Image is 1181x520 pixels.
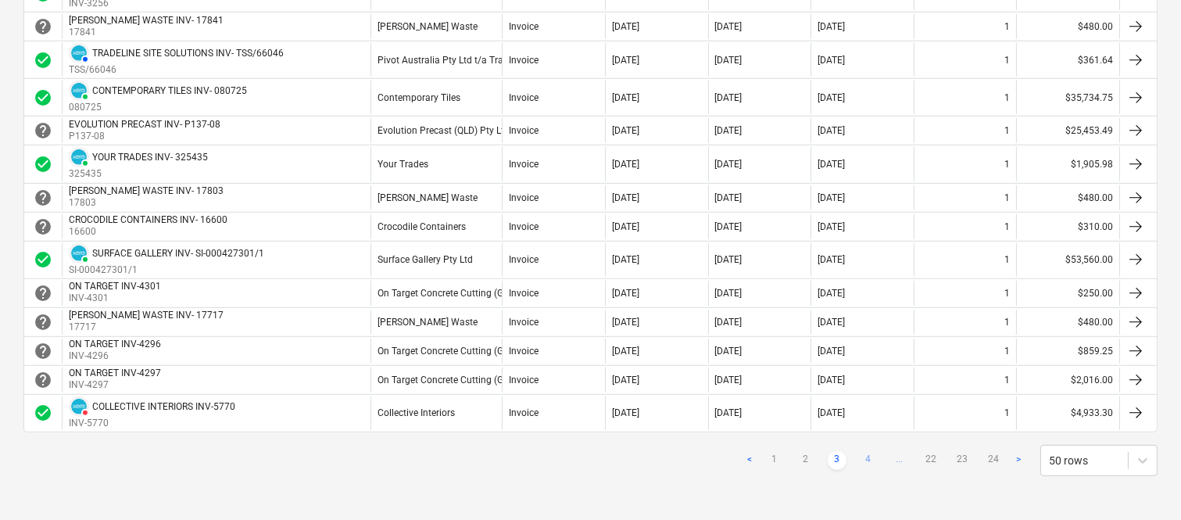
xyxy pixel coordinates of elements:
[509,92,539,103] div: Invoice
[69,185,224,196] div: [PERSON_NAME] WASTE INV- 17803
[34,313,52,332] div: Invoice is waiting for an approval
[890,451,909,470] a: ...
[34,188,52,207] div: Invoice is waiting for an approval
[612,375,639,386] div: [DATE]
[69,310,224,321] div: [PERSON_NAME] WASTE INV- 17717
[612,21,639,32] div: [DATE]
[1004,254,1010,265] div: 1
[378,92,460,103] div: Contemporary Tiles
[69,26,227,39] p: 17841
[34,284,52,303] span: help
[34,88,52,107] div: Invoice was approved
[1016,214,1119,239] div: $310.00
[69,264,264,277] p: SI-000427301/1
[818,254,845,265] div: [DATE]
[34,371,52,389] div: Invoice is waiting for an approval
[509,346,539,357] div: Invoice
[69,214,227,225] div: CROCODILE CONTAINERS INV- 16600
[34,17,52,36] span: help
[509,375,539,386] div: Invoice
[612,221,639,232] div: [DATE]
[1004,407,1010,418] div: 1
[34,371,52,389] span: help
[378,125,510,136] div: Evolution Precast (QLD) Pty Ltd
[509,407,539,418] div: Invoice
[1004,346,1010,357] div: 1
[1103,445,1181,520] div: Chat Widget
[34,121,52,140] div: Invoice is waiting for an approval
[509,317,539,328] div: Invoice
[612,317,639,328] div: [DATE]
[378,317,478,328] div: [PERSON_NAME] Waste
[378,21,478,32] div: [PERSON_NAME] Waste
[1016,185,1119,210] div: $480.00
[715,159,743,170] div: [DATE]
[69,225,231,238] p: 16600
[612,125,639,136] div: [DATE]
[509,288,539,299] div: Invoice
[34,284,52,303] div: Invoice is waiting for an approval
[1016,339,1119,364] div: $859.25
[34,155,52,174] span: check_circle
[34,217,52,236] span: help
[818,346,845,357] div: [DATE]
[1004,221,1010,232] div: 1
[715,254,743,265] div: [DATE]
[818,317,845,328] div: [DATE]
[612,92,639,103] div: [DATE]
[715,21,743,32] div: [DATE]
[34,250,52,269] div: Invoice was approved
[715,346,743,357] div: [DATE]
[71,83,87,99] img: xero.svg
[378,288,517,299] div: On Target Concrete Cutting (GST)
[71,149,87,165] img: xero.svg
[818,407,845,418] div: [DATE]
[1009,451,1028,470] a: Next page
[818,221,845,232] div: [DATE]
[715,125,743,136] div: [DATE]
[612,55,639,66] div: [DATE]
[34,188,52,207] span: help
[69,147,89,167] div: Invoice has been synced with Xero and its status is currently PAID
[34,250,52,269] span: check_circle
[1004,288,1010,299] div: 1
[378,346,517,357] div: On Target Concrete Cutting (GST)
[1016,281,1119,306] div: $250.00
[1016,81,1119,114] div: $35,734.75
[69,292,164,305] p: INV-4301
[34,342,52,360] div: Invoice is waiting for an approval
[859,451,878,470] a: Page 4
[92,85,247,96] div: CONTEMPORARY TILES INV- 080725
[818,125,845,136] div: [DATE]
[1004,317,1010,328] div: 1
[34,403,52,422] span: check_circle
[612,288,639,299] div: [DATE]
[818,92,845,103] div: [DATE]
[69,43,89,63] div: Invoice has been synced with Xero and its status is currently AUTHORISED
[378,159,428,170] div: Your Trades
[715,288,743,299] div: [DATE]
[796,451,815,470] a: Page 2
[69,63,284,77] p: TSS/66046
[715,55,743,66] div: [DATE]
[509,221,539,232] div: Invoice
[818,375,845,386] div: [DATE]
[69,368,161,378] div: ON TARGET INV-4297
[34,88,52,107] span: check_circle
[509,254,539,265] div: Invoice
[612,407,639,418] div: [DATE]
[34,51,52,70] span: check_circle
[69,101,247,114] p: 080725
[92,152,208,163] div: YOUR TRADES INV- 325435
[71,45,87,61] img: xero.svg
[509,125,539,136] div: Invoice
[953,451,972,470] a: Page 23
[1016,14,1119,39] div: $480.00
[715,92,743,103] div: [DATE]
[34,155,52,174] div: Invoice was approved
[1016,368,1119,393] div: $2,016.00
[1016,396,1119,430] div: $4,933.30
[1004,375,1010,386] div: 1
[818,159,845,170] div: [DATE]
[92,48,284,59] div: TRADELINE SITE SOLUTIONS INV- TSS/66046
